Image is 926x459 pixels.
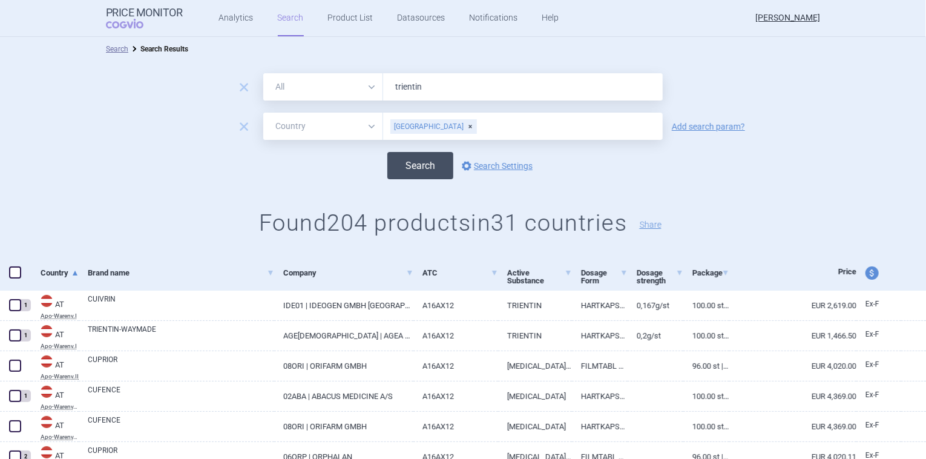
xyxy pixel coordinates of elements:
[140,45,188,53] strong: Search Results
[128,43,188,55] li: Search Results
[41,313,79,319] abbr: Apo-Warenv.I — Apothekerverlag Warenverzeichnis. Online database developed by the Österreichische...
[683,381,730,411] a: 100.00 ST | Stück
[41,386,53,398] img: Austria
[498,321,572,351] a: TRIENTIN
[88,385,274,406] a: CUFENCE
[413,291,498,320] a: A16AX12
[274,381,413,411] a: 02ABA | ABACUS MEDICINE A/S
[413,351,498,381] a: A16AX12
[865,421,879,429] span: Ex-factory price
[683,321,730,351] a: 100.00 ST | Stück
[88,294,274,315] a: CUIVRIN
[41,258,79,288] a: Country
[498,381,572,411] a: [MEDICAL_DATA]
[572,291,628,320] a: HARTKAPSELN 167MG
[838,267,856,276] span: Price
[672,122,745,131] a: Add search param?
[41,446,53,458] img: Austria
[88,354,274,376] a: CUPRIOR
[683,351,730,381] a: 96.00 ST | Stück
[729,381,856,411] a: EUR 4,369.00
[683,291,730,320] a: 100.00 ST | Stück
[413,381,498,411] a: A16AX12
[729,291,856,320] a: EUR 2,619.00
[413,412,498,441] a: A16AX12
[637,258,683,296] a: Dosage strength
[498,412,572,441] a: [MEDICAL_DATA]
[31,415,79,440] a: ATATApo-Warenv.III
[41,325,53,337] img: Austria
[31,324,79,349] a: ATATApo-Warenv.I
[572,321,628,351] a: HARTKAPSELN 200MG
[856,296,901,314] a: Ex-F
[692,258,730,288] a: Package
[106,7,183,19] strong: Price Monitor
[856,386,901,405] a: Ex-F
[274,412,413,441] a: 08ORI | ORIFARM GMBH
[31,354,79,380] a: ATATApo-Warenv.II
[729,321,856,351] a: EUR 1,466.50
[865,330,879,338] span: Ex-factory price
[856,417,901,435] a: Ex-F
[88,415,274,437] a: CUFENCE
[729,412,856,441] a: EUR 4,369.00
[856,356,901,374] a: Ex-F
[865,300,879,308] span: Ex-factory price
[572,412,628,441] a: HARTKAPSELN 200MG
[41,416,53,428] img: Austria
[628,321,683,351] a: 0,2G/ST
[640,220,662,229] button: Share
[856,326,901,344] a: Ex-F
[106,19,160,28] span: COGVIO
[390,119,477,134] div: [GEOGRAPHIC_DATA]
[31,385,79,410] a: ATATApo-Warenv.III
[274,321,413,351] a: AGE[DEMOGRAPHIC_DATA] | AGEA PHARMA GMBH
[274,291,413,320] a: IDE01 | IDEOGEN GMBH [GEOGRAPHIC_DATA]
[628,291,683,320] a: 0,167G/ST
[572,381,628,411] a: HARTKAPSELN 200MG
[106,7,183,30] a: Price MonitorCOGVIO
[41,295,53,307] img: Austria
[498,291,572,320] a: TRIENTIN
[507,258,572,296] a: Active Substance
[572,351,628,381] a: FILMTABL 150MG
[683,412,730,441] a: 100.00 ST | Stück
[274,351,413,381] a: 08ORI | ORIFARM GMBH
[459,159,533,173] a: Search Settings
[581,258,628,296] a: Dosage Form
[413,321,498,351] a: A16AX12
[41,434,79,440] abbr: Apo-Warenv.III — Apothekerverlag Warenverzeichnis. Online database developed by the Österreichisc...
[20,390,31,402] div: 1
[31,294,79,319] a: ATATApo-Warenv.I
[20,329,31,342] div: 1
[88,258,274,288] a: Brand name
[422,258,498,288] a: ATC
[41,355,53,368] img: Austria
[41,343,79,349] abbr: Apo-Warenv.I — Apothekerverlag Warenverzeichnis. Online database developed by the Österreichische...
[498,351,572,381] a: [MEDICAL_DATA] TETRAHYDROCHLORIDE
[41,374,79,380] abbr: Apo-Warenv.II — Apothekerverlag Warenverzeichnis. Online database developed by the Österreichisch...
[41,404,79,410] abbr: Apo-Warenv.III — Apothekerverlag Warenverzeichnis. Online database developed by the Österreichisc...
[106,45,128,53] a: Search
[865,360,879,369] span: Ex-factory price
[20,299,31,311] div: 1
[106,43,128,55] li: Search
[283,258,413,288] a: Company
[387,152,453,179] button: Search
[88,324,274,346] a: TRIENTIN-WAYMADE
[865,391,879,399] span: Ex-factory price
[729,351,856,381] a: EUR 4,020.00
